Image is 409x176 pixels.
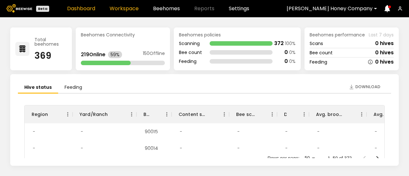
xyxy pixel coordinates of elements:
div: Content scan hives [172,105,229,123]
div: Bee count [310,50,333,55]
div: 59% [108,51,122,58]
div: 369 [35,51,67,60]
div: Scanning [179,41,202,46]
div: Feeding [179,59,202,64]
button: Menu [63,110,73,119]
div: Dead hives [284,105,287,123]
div: Avg. brood frames [309,105,367,123]
div: BH ID [143,105,149,123]
button: Menu [357,110,367,119]
button: Menu [162,110,172,119]
button: Menu [267,110,277,119]
div: Total beehomes [35,37,67,46]
div: 150 Offline [143,51,165,58]
div: - [232,140,245,157]
button: Sort [287,110,296,119]
div: 372 [274,41,284,46]
div: 0 % [289,50,296,55]
div: - [280,140,293,157]
div: - [312,140,325,157]
div: 0 [284,59,288,64]
div: Beta [36,6,49,12]
button: Sort [108,110,117,119]
div: - [280,123,293,140]
p: Rows per page: [267,155,299,161]
li: Hive status [18,82,58,94]
div: 100 % [285,41,296,46]
button: Menu [299,110,309,119]
div: Bee count [179,50,202,55]
li: Feeding [58,82,89,94]
div: - [232,123,245,140]
button: Sort [149,110,158,119]
div: 0 hives [375,59,394,65]
button: Menu [127,110,136,119]
button: Download [346,82,383,92]
div: Region [25,105,73,123]
div: Scans [310,41,323,46]
div: Feeding [310,60,327,64]
button: Sort [344,110,353,119]
span: Download [355,84,380,90]
div: - [312,123,325,140]
div: 219 Online [81,52,105,57]
a: Settings [229,6,249,11]
div: Dead hives [277,105,309,123]
img: Beewise logo [6,4,32,12]
div: 90014 [140,140,163,157]
a: Beehomes [153,6,180,11]
button: Sort [255,110,264,119]
div: - [76,123,88,140]
span: Last 7 days [369,33,394,37]
button: Menu [220,110,229,119]
button: Go to next page [371,152,384,165]
div: - [370,140,382,157]
div: 0 [284,50,288,55]
div: - [28,123,40,140]
div: Bee scan hives [229,105,277,123]
div: Avg. brood frames [316,105,344,123]
div: BH ID [136,105,172,123]
div: - [175,123,187,140]
div: Beehomes policies [179,33,296,37]
div: 0 hives [375,50,394,55]
span: Beehomes performance [310,33,365,37]
div: - [370,123,382,140]
div: Beehomes Connectivity [81,33,165,37]
div: 90015 [140,123,163,140]
div: - [28,140,40,157]
div: Avg. bee frames [374,105,402,123]
p: 1–50 of 372 [328,155,352,161]
div: Yard/Ranch [80,105,108,123]
div: 0 hives [375,41,394,46]
div: Content scan hives [179,105,207,123]
a: Dashboard [67,6,95,11]
div: Bee scan hives [236,105,255,123]
div: - [76,140,88,157]
div: Region [32,105,48,123]
div: - [175,140,187,157]
div: Yard/Ranch [73,105,136,123]
span: Reports [194,6,214,11]
div: 0 % [289,59,296,64]
button: Sort [207,110,216,119]
button: Sort [48,110,57,119]
div: 50 [302,153,317,163]
a: Workspace [110,6,139,11]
